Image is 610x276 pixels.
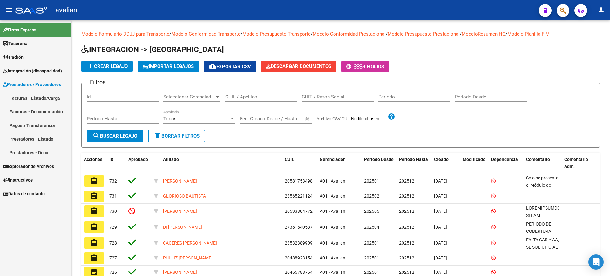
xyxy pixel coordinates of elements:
span: 202502 [364,193,379,199]
span: Tesorería [3,40,28,47]
span: Explorador de Archivos [3,163,54,170]
span: Creado [434,157,449,162]
span: GLORIOSO BAUTISTA [163,193,206,199]
div: Open Intercom Messenger [588,254,604,270]
span: 20581753498 [285,178,313,184]
mat-icon: add [86,62,94,70]
span: Sólo se presenta el Módulo de Apoyo a la Integración Escolar, las terapias deberían ser facturada... [526,175,559,274]
mat-icon: assignment [90,254,98,262]
button: IMPORTAR LEGAJOS [138,61,199,72]
mat-icon: delete [154,132,161,139]
span: IMPORTAR LEGAJOS [143,64,194,69]
datatable-header-cell: ID [107,153,126,174]
span: Periodo Hasta [399,157,428,162]
span: Comentario [526,157,550,162]
span: 20465788764 [285,270,313,275]
span: 729 [109,225,117,230]
span: 731 [109,193,117,199]
a: Modelo Formulario DDJJ para Transporte [81,31,169,37]
span: A01 - Avalian [320,270,345,275]
span: - [346,64,364,70]
a: ModeloResumen HC [462,31,505,37]
span: 727 [109,255,117,260]
span: A01 - Avalian [320,225,345,230]
span: 202501 [364,178,379,184]
span: 730 [109,209,117,214]
span: [DATE] [434,178,447,184]
span: A01 - Avalian [320,255,345,260]
span: Seleccionar Gerenciador [163,94,215,100]
span: Crear Legajo [86,64,128,69]
span: Modificado [463,157,485,162]
span: 23565221124 [285,193,313,199]
span: Gerenciador [320,157,345,162]
datatable-header-cell: Periodo Hasta [396,153,431,174]
datatable-header-cell: Creado [431,153,460,174]
button: Descargar Documentos [261,61,336,72]
span: 726 [109,270,117,275]
span: 202512 [399,225,414,230]
input: Start date [240,116,261,122]
datatable-header-cell: Comentario Adm. [562,153,600,174]
mat-icon: assignment [90,239,98,246]
datatable-header-cell: Gerenciador [317,153,362,174]
span: Padrón [3,54,24,61]
span: Instructivos [3,177,33,184]
button: Crear Legajo [81,61,133,72]
datatable-header-cell: Acciones [81,153,107,174]
span: A01 - Avalian [320,178,345,184]
span: Borrar Filtros [154,133,200,139]
span: 27361540587 [285,225,313,230]
datatable-header-cell: Comentario [524,153,562,174]
span: [DATE] [434,193,447,199]
span: INTEGRACION -> [GEOGRAPHIC_DATA] [81,45,224,54]
datatable-header-cell: Aprobado [126,153,151,174]
input: End date [266,116,297,122]
mat-icon: assignment [90,223,98,231]
a: Modelo Presupuesto Transporte [242,31,311,37]
span: A01 - Avalian [320,240,345,246]
span: [DATE] [434,270,447,275]
span: 202512 [399,255,414,260]
span: 728 [109,240,117,246]
mat-icon: cloud_download [209,63,216,70]
mat-icon: assignment [90,192,98,200]
mat-icon: help [388,113,395,120]
a: Modelo Planilla FIM [507,31,550,37]
span: Legajos [364,64,384,70]
span: 202512 [399,193,414,199]
span: 202501 [364,270,379,275]
mat-icon: menu [5,6,13,14]
span: 732 [109,178,117,184]
span: FALTA CAR Y AA, SE SOLICITO AL CDA. [526,237,559,257]
span: 23532389909 [285,240,313,246]
span: 20488923154 [285,255,313,260]
span: Archivo CSV CUIL [316,116,351,121]
datatable-header-cell: Modificado [460,153,489,174]
span: 202501 [364,240,379,246]
span: PULJIZ [PERSON_NAME] [163,255,213,260]
a: Modelo Conformidad Prestacional [313,31,386,37]
span: [DATE] [434,240,447,246]
mat-icon: assignment [90,207,98,215]
span: [PERSON_NAME] [163,178,197,184]
h3: Filtros [87,78,109,87]
span: CACERES [PERSON_NAME] [163,240,217,246]
span: 202504 [364,225,379,230]
span: A01 - Avalian [320,209,345,214]
span: Todos [163,116,177,122]
span: - avalian [50,3,77,17]
span: 202501 [364,255,379,260]
span: Dependencia [491,157,518,162]
span: Descargar Documentos [266,64,331,69]
span: DI [PERSON_NAME] [163,225,202,230]
span: [PERSON_NAME] [163,209,197,214]
span: Buscar Legajo [92,133,137,139]
span: Integración (discapacidad) [3,67,62,74]
span: [DATE] [434,255,447,260]
span: 20593804772 [285,209,313,214]
span: Acciones [84,157,102,162]
input: Archivo CSV CUIL [351,116,388,122]
span: 202512 [399,209,414,214]
span: Periodo Desde [364,157,394,162]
